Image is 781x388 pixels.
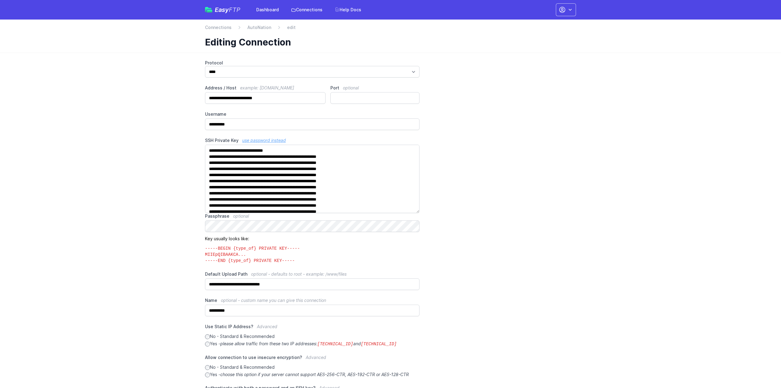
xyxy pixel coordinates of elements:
span: edit [287,24,296,31]
label: Use Static IP Address? [205,324,419,333]
span: FTP [229,6,240,13]
label: Allow connection to use insecure encryption? [205,354,419,364]
a: Connections [287,4,326,15]
label: Yes - [205,341,419,347]
i: please allow traffic from these two IP addresses: and [220,341,397,346]
label: No - Standard & Recommended [205,364,419,370]
span: Advanced [306,355,326,360]
input: No - Standard & Recommended [205,365,210,370]
code: [TECHNICAL_ID] [317,342,353,346]
nav: Breadcrumb [205,24,576,34]
a: Dashboard [253,4,283,15]
code: [TECHNICAL_ID] [361,342,397,346]
label: Default Upload Path [205,271,419,277]
i: choose this option if your server cannot support AES-256-CTR, AES-192-CTR or AES-128-CTR [220,372,409,377]
label: SSH Private Key [205,137,419,143]
span: optional - defaults to root - example: /www/files [251,271,347,277]
label: Name [205,297,419,303]
span: Easy [215,7,240,13]
label: Username [205,111,419,117]
label: Yes - [205,372,419,378]
a: Help Docs [331,4,365,15]
span: optional [233,213,249,219]
h1: Editing Connection [205,37,571,48]
input: Yes -please allow traffic from these two IP addresses:[TECHNICAL_ID]and[TECHNICAL_ID] [205,342,210,346]
span: Advanced [257,324,277,329]
span: optional - custom name you can give this connection [221,298,326,303]
label: Port [330,85,419,91]
p: Key usually looks like: [205,232,419,264]
span: optional [343,85,359,90]
label: Passphrase [205,213,419,219]
input: Yes -choose this option if your server cannot support AES-256-CTR, AES-192-CTR or AES-128-CTR [205,372,210,377]
label: Protocol [205,60,419,66]
label: No - Standard & Recommended [205,333,419,339]
input: No - Standard & Recommended [205,334,210,339]
label: Address / Host [205,85,326,91]
a: AutoNation [247,24,271,31]
a: EasyFTP [205,7,240,13]
img: easyftp_logo.png [205,7,212,13]
span: example: [DOMAIN_NAME] [240,85,294,90]
a: use password instead [242,138,286,143]
code: -----BEGIN {type_of} PRIVATE KEY----- MIIEpQIBAAKCA... -----END {type_of} PRIVATE KEY----- [205,242,419,264]
a: Connections [205,24,232,31]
